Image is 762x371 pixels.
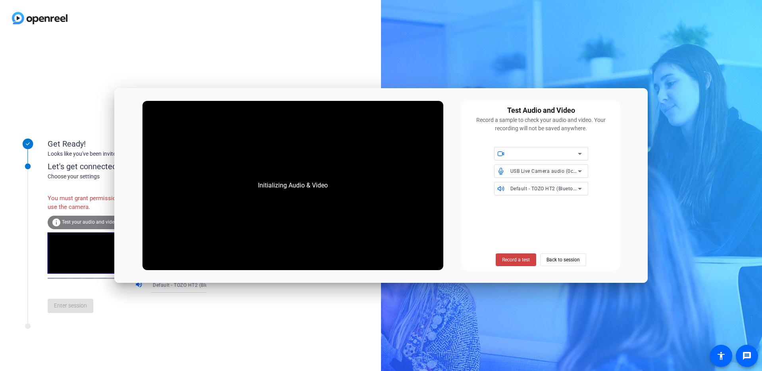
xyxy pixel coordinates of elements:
mat-icon: accessibility [716,351,726,361]
span: USB Live Camera audio (0c45:636b) [510,168,595,174]
div: You must grant permissions to use the camera. [48,190,135,216]
mat-icon: info [52,218,61,227]
div: Looks like you've been invited to join [48,150,206,158]
button: Record a test [496,253,536,266]
span: Default - TOZO HT2 (Bluetooth) [153,282,225,288]
span: Record a test [502,256,530,263]
button: Back to session [540,253,586,266]
div: Record a sample to check your audio and video. Your recording will not be saved anywhere. [466,116,616,133]
div: Get Ready! [48,138,206,150]
span: Test your audio and video [62,219,117,225]
div: Let's get connected. [48,160,223,172]
div: Initializing Audio & Video [250,173,336,198]
span: Back to session [546,252,580,267]
div: Test Audio and Video [507,105,575,116]
div: Choose your settings [48,172,223,181]
mat-icon: message [742,351,752,361]
span: Default - TOZO HT2 (Bluetooth) [510,185,583,191]
mat-icon: volume_up [135,280,144,290]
